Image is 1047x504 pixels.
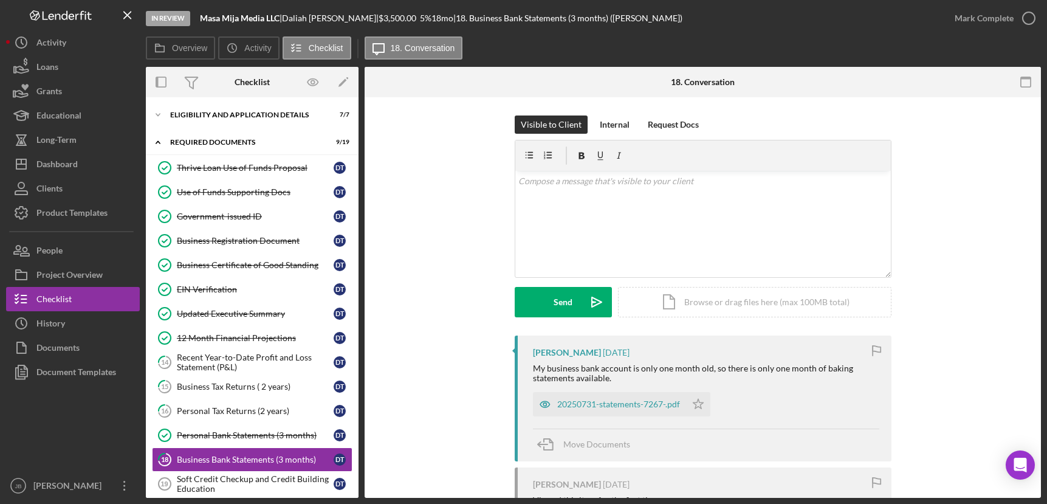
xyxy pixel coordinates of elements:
[177,353,334,372] div: Recent Year-to-Date Profit and Loss Statement (P&L)
[334,429,346,441] div: D T
[6,474,140,498] button: JB[PERSON_NAME]
[36,287,72,314] div: Checklist
[594,116,636,134] button: Internal
[161,407,169,415] tspan: 16
[200,13,280,23] b: Masa Mija Media LLC
[334,259,346,271] div: D T
[554,287,572,317] div: Send
[218,36,279,60] button: Activity
[161,358,169,366] tspan: 14
[431,13,453,23] div: 18 mo
[334,235,346,247] div: D T
[6,79,140,103] button: Grants
[533,392,710,416] button: 20250731-statements-7267-.pdf
[152,375,352,399] a: 15Business Tax Returns ( 2 years)DT
[6,55,140,79] button: Loans
[955,6,1014,30] div: Mark Complete
[36,360,116,387] div: Document Templates
[6,238,140,263] a: People
[177,382,334,392] div: Business Tax Returns ( 2 years)
[235,77,270,87] div: Checklist
[603,348,630,357] time: 2025-08-19 21:28
[533,429,642,460] button: Move Documents
[379,13,420,23] div: $3,500.00
[152,229,352,253] a: Business Registration DocumentDT
[36,238,63,266] div: People
[177,187,334,197] div: Use of Funds Supporting Docs
[6,287,140,311] button: Checklist
[36,30,66,58] div: Activity
[309,43,343,53] label: Checklist
[453,13,682,23] div: | 18. Business Bank Statements (3 months) ([PERSON_NAME])
[942,6,1041,30] button: Mark Complete
[648,116,699,134] div: Request Docs
[533,480,601,489] div: [PERSON_NAME]
[152,302,352,326] a: Updated Executive SummaryDT
[328,111,349,119] div: 7 / 7
[6,128,140,152] button: Long-Term
[36,201,108,228] div: Product Templates
[177,406,334,416] div: Personal Tax Returns (2 years)
[177,309,334,319] div: Updated Executive Summary
[244,43,271,53] label: Activity
[282,13,379,23] div: Daliah [PERSON_NAME] |
[334,405,346,417] div: D T
[161,455,168,463] tspan: 18
[172,43,207,53] label: Overview
[6,103,140,128] button: Educational
[161,382,168,390] tspan: 15
[6,152,140,176] button: Dashboard
[36,311,65,339] div: History
[533,348,601,357] div: [PERSON_NAME]
[600,116,630,134] div: Internal
[391,43,455,53] label: 18. Conversation
[328,139,349,146] div: 9 / 19
[170,111,319,119] div: Eligibility and Application Details
[334,478,346,490] div: D T
[152,156,352,180] a: Thrive Loan Use of Funds ProposalDT
[6,201,140,225] button: Product Templates
[334,186,346,198] div: D T
[36,152,78,179] div: Dashboard
[177,236,334,246] div: Business Registration Document
[334,210,346,223] div: D T
[515,116,588,134] button: Visible to Client
[6,176,140,201] button: Clients
[30,474,109,501] div: [PERSON_NAME]
[152,277,352,302] a: EIN VerificationDT
[36,176,63,204] div: Clients
[6,30,140,55] button: Activity
[283,36,351,60] button: Checklist
[36,103,81,131] div: Educational
[671,77,735,87] div: 18. Conversation
[177,474,334,494] div: Soft Credit Checkup and Credit Building Education
[420,13,431,23] div: 5 %
[533,364,879,383] div: My business bank account is only one month old, so there is only one month of baking statements a...
[152,350,352,375] a: 14Recent Year-to-Date Profit and Loss Statement (P&L)DT
[557,399,680,409] div: 20250731-statements-7267-.pdf
[6,263,140,287] button: Project Overview
[152,447,352,472] a: 18Business Bank Statements (3 months)DT
[6,311,140,336] button: History
[177,212,334,221] div: Government-issued ID
[6,336,140,360] button: Documents
[6,360,140,384] button: Document Templates
[177,333,334,343] div: 12 Month Financial Projections
[160,480,168,488] tspan: 19
[603,480,630,489] time: 2025-08-19 21:27
[152,180,352,204] a: Use of Funds Supporting DocsDT
[642,116,705,134] button: Request Docs
[334,283,346,295] div: D T
[200,13,282,23] div: |
[177,260,334,270] div: Business Certificate of Good Standing
[521,116,582,134] div: Visible to Client
[36,336,80,363] div: Documents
